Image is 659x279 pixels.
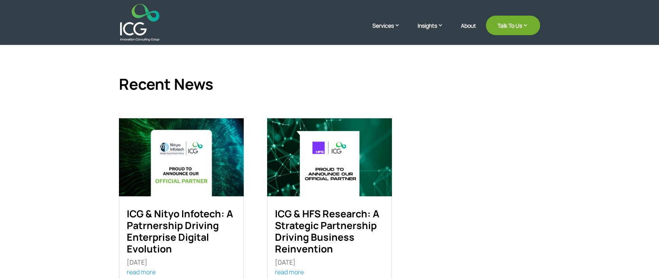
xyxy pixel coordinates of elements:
a: ICG & HFS Research: A Strategic Partnership Driving Business Reinvention [275,207,379,256]
div: Keywords by Traffic [86,46,131,51]
span: [DATE] [275,258,296,267]
span: [DATE] [127,258,147,267]
a: ICG & Nityo Infotech: A Patrnership Driving Enterprise Digital Evolution [127,207,233,256]
img: ICG [120,4,159,41]
a: Insights [418,21,451,41]
a: read more [127,268,156,276]
a: read more [275,268,304,276]
a: Talk To Us [486,16,540,35]
a: About [461,23,476,41]
iframe: Chat Widget [529,195,659,279]
span: Recent News [119,73,213,94]
img: ICG & HFS Research: A Strategic Partnership Driving Business Reinvention [267,118,392,196]
img: ICG & Nityo Infotech: A Patrnership Driving Enterprise Digital Evolution [119,118,244,196]
a: Services [372,21,408,41]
